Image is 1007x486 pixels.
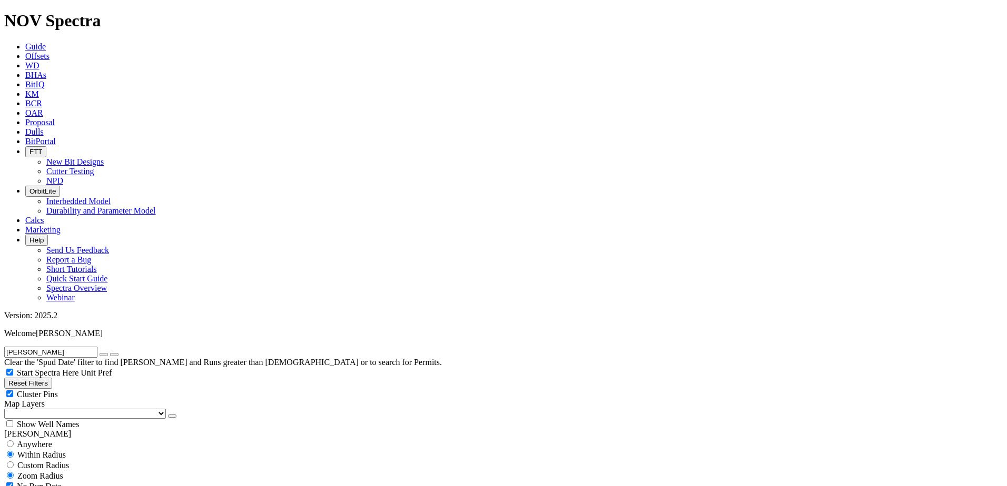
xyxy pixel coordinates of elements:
a: Marketing [25,225,61,234]
a: Dulls [25,127,44,136]
div: Version: 2025.2 [4,311,1003,320]
span: Unit Pref [81,368,112,377]
a: Guide [25,42,46,51]
input: Start Spectra Here [6,369,13,376]
a: Report a Bug [46,255,91,264]
span: Map Layers [4,399,45,408]
a: Proposal [25,118,55,127]
a: KM [25,89,39,98]
a: Send Us Feedback [46,246,109,255]
span: Help [29,236,44,244]
button: FTT [25,146,46,157]
span: FTT [29,148,42,156]
span: [PERSON_NAME] [36,329,103,338]
input: Search [4,347,97,358]
a: BHAs [25,70,46,79]
a: BitIQ [25,80,44,89]
div: [PERSON_NAME] [4,429,1003,439]
span: Within Radius [17,450,66,459]
a: BCR [25,99,42,108]
a: Cutter Testing [46,167,94,176]
h1: NOV Spectra [4,11,1003,31]
a: NPD [46,176,63,185]
button: Reset Filters [4,378,52,389]
a: Interbedded Model [46,197,111,206]
a: Durability and Parameter Model [46,206,156,215]
a: BitPortal [25,137,56,146]
a: New Bit Designs [46,157,104,166]
a: Quick Start Guide [46,274,107,283]
span: Clear the 'Spud Date' filter to find [PERSON_NAME] and Runs greater than [DEMOGRAPHIC_DATA] or to... [4,358,442,367]
button: Help [25,235,48,246]
span: Start Spectra Here [17,368,78,377]
a: Offsets [25,52,50,60]
a: OAR [25,108,43,117]
span: Anywhere [17,440,52,449]
span: Zoom Radius [17,471,63,480]
p: Welcome [4,329,1003,338]
a: WD [25,61,40,70]
span: Custom Radius [17,461,69,470]
button: OrbitLite [25,186,60,197]
span: OrbitLite [29,187,56,195]
a: Spectra Overview [46,283,107,292]
span: Cluster Pins [17,390,58,399]
a: Short Tutorials [46,265,97,274]
a: Calcs [25,216,44,225]
a: Webinar [46,293,75,302]
span: Show Well Names [17,420,79,429]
